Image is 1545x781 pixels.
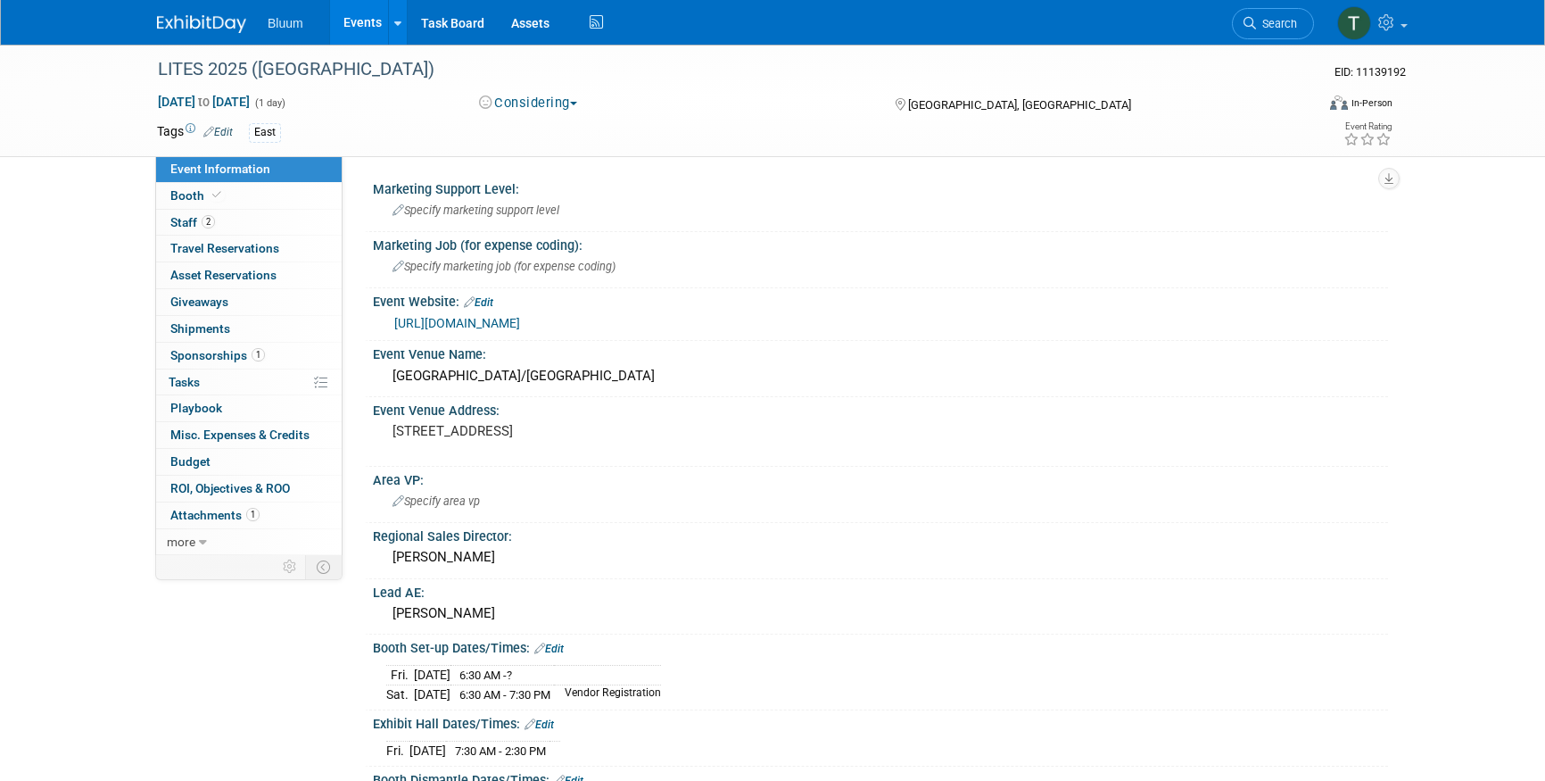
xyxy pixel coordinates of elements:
[157,15,246,33] img: ExhibitDay
[373,176,1388,198] div: Marketing Support Level:
[275,555,306,578] td: Personalize Event Tab Strip
[170,241,279,255] span: Travel Reservations
[170,428,310,442] span: Misc. Expenses & Credits
[534,643,564,655] a: Edit
[170,481,290,495] span: ROI, Objectives & ROO
[156,183,342,209] a: Booth
[394,316,520,330] a: [URL][DOMAIN_NAME]
[170,508,260,522] span: Attachments
[373,579,1388,602] div: Lead AE:
[157,94,251,110] span: [DATE] [DATE]
[170,348,265,362] span: Sponsorships
[170,268,277,282] span: Asset Reservations
[306,555,343,578] td: Toggle Event Tabs
[156,449,342,475] a: Budget
[473,94,584,112] button: Considering
[373,232,1388,254] div: Marketing Job (for expense coding):
[392,204,559,217] span: Specify marketing support level
[1343,122,1392,131] div: Event Rating
[246,508,260,521] span: 1
[414,665,450,685] td: [DATE]
[1337,6,1371,40] img: Taylor Bradley
[392,260,616,273] span: Specify marketing job (for expense coding)
[156,529,342,555] a: more
[414,685,450,703] td: [DATE]
[170,162,270,176] span: Event Information
[156,289,342,315] a: Giveaways
[386,362,1375,390] div: [GEOGRAPHIC_DATA]/[GEOGRAPHIC_DATA]
[152,54,1287,86] div: LITES 2025 ([GEOGRAPHIC_DATA])
[373,288,1388,312] div: Event Website:
[156,370,342,395] a: Tasks
[373,635,1388,658] div: Booth Set-up Dates/Times:
[455,744,546,758] span: 7:30 AM - 2:30 PM
[409,741,446,760] td: [DATE]
[156,395,342,421] a: Playbook
[373,710,1388,734] div: Exhibit Hall Dates/Times:
[156,343,342,369] a: Sponsorships1
[386,741,409,760] td: Fri.
[464,296,493,309] a: Edit
[386,685,414,703] td: Sat.
[392,494,480,508] span: Specify area vp
[1256,17,1297,30] span: Search
[170,295,228,309] span: Giveaways
[156,236,342,262] a: Travel Reservations
[268,16,303,30] span: Bluum
[386,665,414,685] td: Fri.
[157,122,233,143] td: Tags
[156,210,342,236] a: Staff2
[1334,65,1406,79] span: Event ID: 11139192
[554,685,661,703] td: Vendor Registration
[459,688,550,702] span: 6:30 AM - 7:30 PM
[1232,8,1314,39] a: Search
[373,341,1388,363] div: Event Venue Name:
[252,348,265,361] span: 1
[156,262,342,288] a: Asset Reservations
[212,190,221,200] i: Booth reservation complete
[908,98,1131,112] span: [GEOGRAPHIC_DATA], [GEOGRAPHIC_DATA]
[1351,96,1392,110] div: In-Person
[170,188,225,203] span: Booth
[507,669,512,682] span: ?
[253,97,285,109] span: (1 day)
[170,454,211,469] span: Budget
[249,123,281,142] div: East
[373,397,1388,420] div: Event Venue Address:
[1330,96,1348,110] img: Format-Inperson.png
[167,535,195,549] span: more
[1209,93,1392,120] div: Event Format
[202,215,215,228] span: 2
[525,719,554,731] a: Edit
[170,321,230,336] span: Shipments
[386,600,1375,627] div: [PERSON_NAME]
[156,476,342,502] a: ROI, Objectives & ROO
[156,316,342,342] a: Shipments
[170,215,215,229] span: Staff
[156,156,342,182] a: Event Information
[169,375,200,389] span: Tasks
[373,523,1388,545] div: Regional Sales Director:
[386,544,1375,571] div: [PERSON_NAME]
[203,126,233,138] a: Edit
[373,467,1388,489] div: Area VP:
[459,669,512,682] span: 6:30 AM -
[195,95,212,109] span: to
[170,401,222,415] span: Playbook
[392,423,776,439] pre: [STREET_ADDRESS]
[156,422,342,448] a: Misc. Expenses & Credits
[156,503,342,528] a: Attachments1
